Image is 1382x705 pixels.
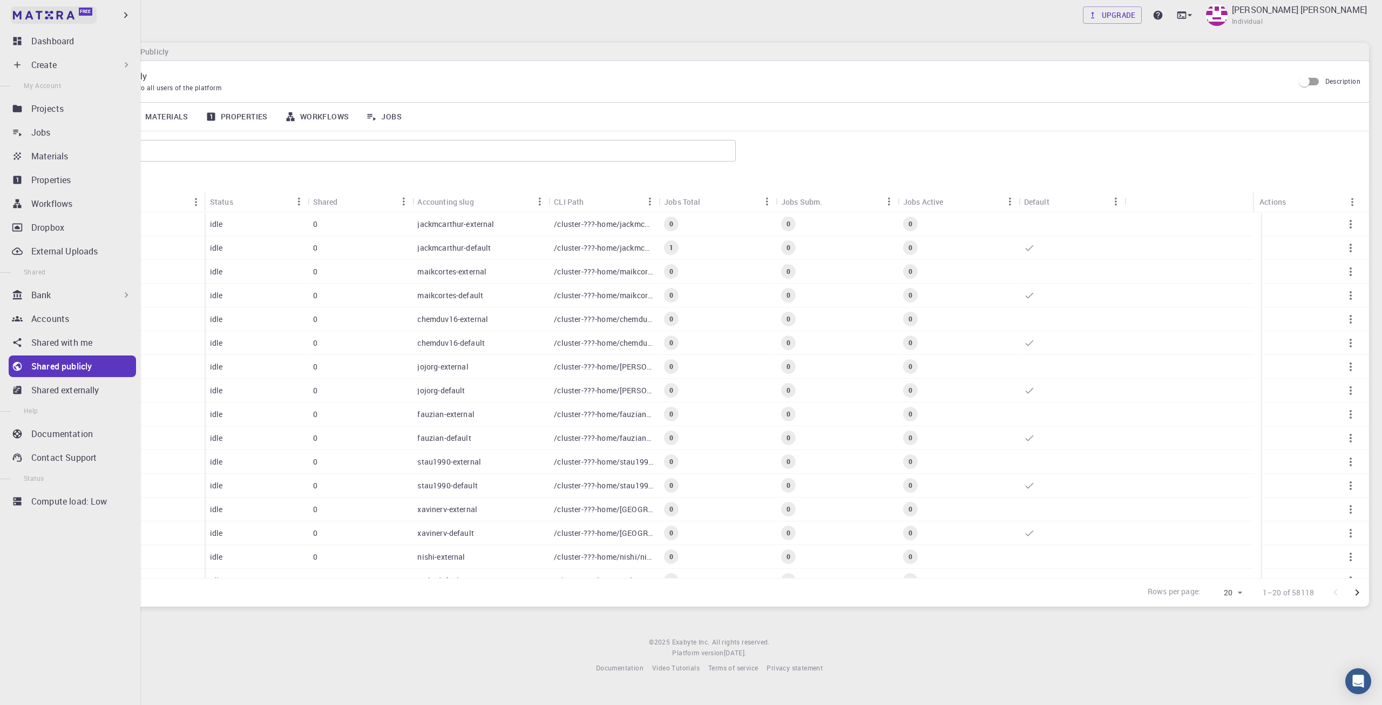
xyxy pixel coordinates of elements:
[596,663,643,672] span: Documentation
[782,552,795,561] span: 0
[903,191,944,212] div: Jobs Active
[904,362,917,371] span: 0
[724,648,747,659] a: [DATE].
[904,291,917,300] span: 0
[417,361,468,372] p: jojorg-external
[782,291,795,300] span: 0
[210,552,223,562] p: idle
[313,480,317,491] p: 0
[308,191,412,212] div: Shared
[904,528,917,538] span: 0
[417,314,488,325] p: chemduv16-external
[1232,16,1263,27] span: Individual
[672,648,723,659] span: Platform version
[665,291,678,300] span: 0
[417,191,473,212] div: Accounting slug
[114,46,168,58] h6: Shared Publicly
[708,663,758,674] a: Terms of service
[782,528,795,538] span: 0
[417,528,473,539] p: xavinerv-default
[665,267,678,276] span: 0
[313,266,317,277] p: 0
[9,379,136,401] a: Shared externally
[1148,586,1201,599] p: Rows per page:
[313,504,317,515] p: 0
[210,456,223,467] p: idle
[210,290,223,301] p: idle
[313,290,317,301] p: 0
[672,637,710,646] span: Exabyte Inc.
[665,528,678,538] span: 0
[554,528,653,539] p: /cluster-???-home/[GEOGRAPHIC_DATA]/xavinerv-default
[758,193,776,210] button: Menu
[290,193,308,210] button: Menu
[417,409,474,420] p: fauzian-external
[313,528,317,539] p: 0
[24,267,45,276] span: Shared
[24,406,38,415] span: Help
[1344,193,1361,211] button: Menu
[417,290,483,301] p: maikcortes-default
[554,552,653,562] p: /cluster-???-home/nishi/nishi-external
[596,663,643,674] a: Documentation
[652,663,700,674] a: Video Tutorials
[9,98,136,119] a: Projects
[904,481,917,490] span: 0
[313,409,317,420] p: 0
[782,481,795,490] span: 0
[782,386,795,395] span: 0
[1346,582,1368,603] button: Go to next page
[767,663,823,672] span: Privacy statement
[659,191,776,212] div: Jobs Total
[782,314,795,324] span: 0
[210,338,223,348] p: idle
[782,219,795,229] span: 0
[665,433,678,442] span: 0
[1263,587,1314,598] p: 1–20 of 58118
[31,221,64,234] p: Dropbox
[554,409,653,420] p: /cluster-???-home/fauzian/fauzian-external
[417,385,465,396] p: jojorg-default
[1254,191,1361,212] div: Actions
[1019,191,1124,212] div: Default
[9,491,136,512] a: Compute load: Low
[31,126,51,139] p: Jobs
[24,474,44,482] span: Status
[665,314,678,324] span: 0
[904,338,917,347] span: 0
[31,35,74,48] p: Dashboard
[31,288,51,301] p: Bank
[24,81,61,90] span: My Account
[554,504,653,515] p: /cluster-???-home/[GEOGRAPHIC_DATA]/xavinerv-external
[31,58,57,71] p: Create
[548,191,659,212] div: CLI Path
[554,456,653,467] p: /cluster-???-home/stau1990/stau1990-external
[31,173,71,186] p: Properties
[31,427,93,440] p: Documentation
[313,433,317,444] p: 0
[665,338,678,347] span: 0
[22,8,60,17] span: Support
[1345,668,1371,694] div: Open Intercom Messenger
[767,663,823,674] a: Privacy statement
[1205,585,1245,601] div: 20
[313,338,317,348] p: 0
[417,433,471,444] p: fauzian-default
[210,219,223,230] p: idle
[1107,193,1124,210] button: Menu
[187,193,205,211] button: Menu
[205,191,308,212] div: Status
[9,332,136,353] a: Shared with me
[665,552,678,561] span: 0
[554,480,653,491] p: /cluster-???-home/stau1990/stau1990-default
[782,338,795,347] span: 0
[121,103,197,131] a: Materials
[31,245,98,258] p: External Uploads
[665,481,678,490] span: 0
[782,267,795,276] span: 0
[9,217,136,238] a: Dropbox
[9,145,136,167] a: Materials
[31,197,72,210] p: Workflows
[554,290,653,301] p: /cluster-???-home/maikcortes/maikcortes-default
[665,457,678,466] span: 0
